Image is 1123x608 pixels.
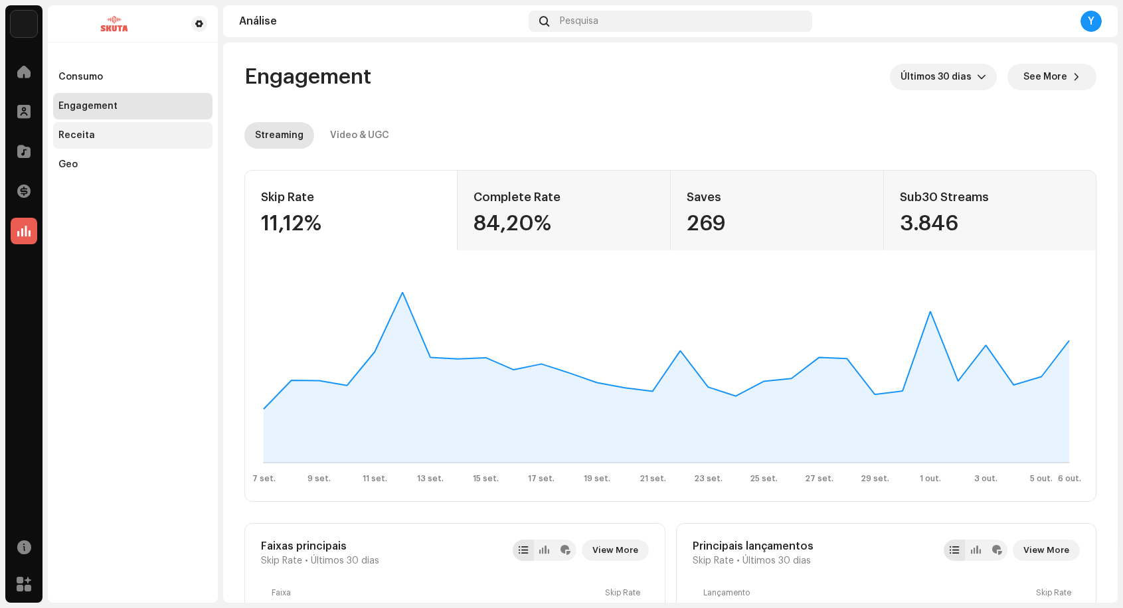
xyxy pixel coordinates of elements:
text: 5 out. [1030,475,1053,483]
re-m-nav-item: Engagement [53,93,213,119]
div: Lançamento [703,587,1031,598]
div: 3.846 [900,213,1080,234]
text: 15 set. [473,475,499,483]
text: 21 set. [640,475,666,483]
div: Receita [58,130,95,141]
div: Engagement [58,101,118,112]
div: Skip Rate [261,187,441,208]
text: 6 out. [1058,475,1081,483]
div: Análise [239,16,523,27]
div: 269 [687,213,867,234]
div: Skip Rate [605,587,638,598]
text: 3 out. [974,475,997,483]
text: 27 set. [805,475,833,483]
text: 9 set. [307,475,331,483]
div: Skip Rate [1036,587,1069,598]
button: View More [582,540,649,561]
img: 4ecf9d3c-b546-4c12-a72a-960b8444102a [11,11,37,37]
div: Sub30 Streams [900,187,1080,208]
text: 1 out. [920,475,941,483]
text: 13 set. [417,475,444,483]
text: 17 set. [528,475,555,483]
span: Últimos 30 dias [742,556,811,566]
img: d9714cec-db7f-4004-8d60-2968ac17345f [58,16,170,32]
div: Faixas principais [261,540,379,553]
span: Últimos 30 dias [311,556,379,566]
div: dropdown trigger [977,64,986,90]
div: Video & UGC [330,122,389,149]
text: 29 set. [861,475,889,483]
text: 19 set. [584,475,610,483]
div: Streaming [255,122,303,149]
span: • [736,556,740,566]
div: Geo [58,159,78,170]
span: Skip Rate [261,556,302,566]
text: 7 set. [252,475,276,483]
re-m-nav-item: Consumo [53,64,213,90]
re-m-nav-item: Receita [53,122,213,149]
button: View More [1013,540,1080,561]
span: View More [1023,537,1069,564]
div: 11,12% [261,213,441,234]
span: Engagement [244,64,371,90]
re-m-nav-item: Geo [53,151,213,178]
span: View More [592,537,638,564]
div: 84,20% [474,213,653,234]
span: Pesquisa [560,16,598,27]
text: 23 set. [694,475,723,483]
div: Y [1080,11,1102,32]
div: Faixa [272,587,600,598]
div: Principais lançamentos [693,540,814,553]
div: Complete Rate [474,187,653,208]
div: Saves [687,187,867,208]
text: 11 set. [363,475,387,483]
div: Consumo [58,72,103,82]
span: See More [1023,64,1067,90]
span: Skip Rate [693,556,734,566]
button: See More [1007,64,1096,90]
span: • [305,556,308,566]
text: 25 set. [750,475,778,483]
span: Últimos 30 dias [901,64,977,90]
